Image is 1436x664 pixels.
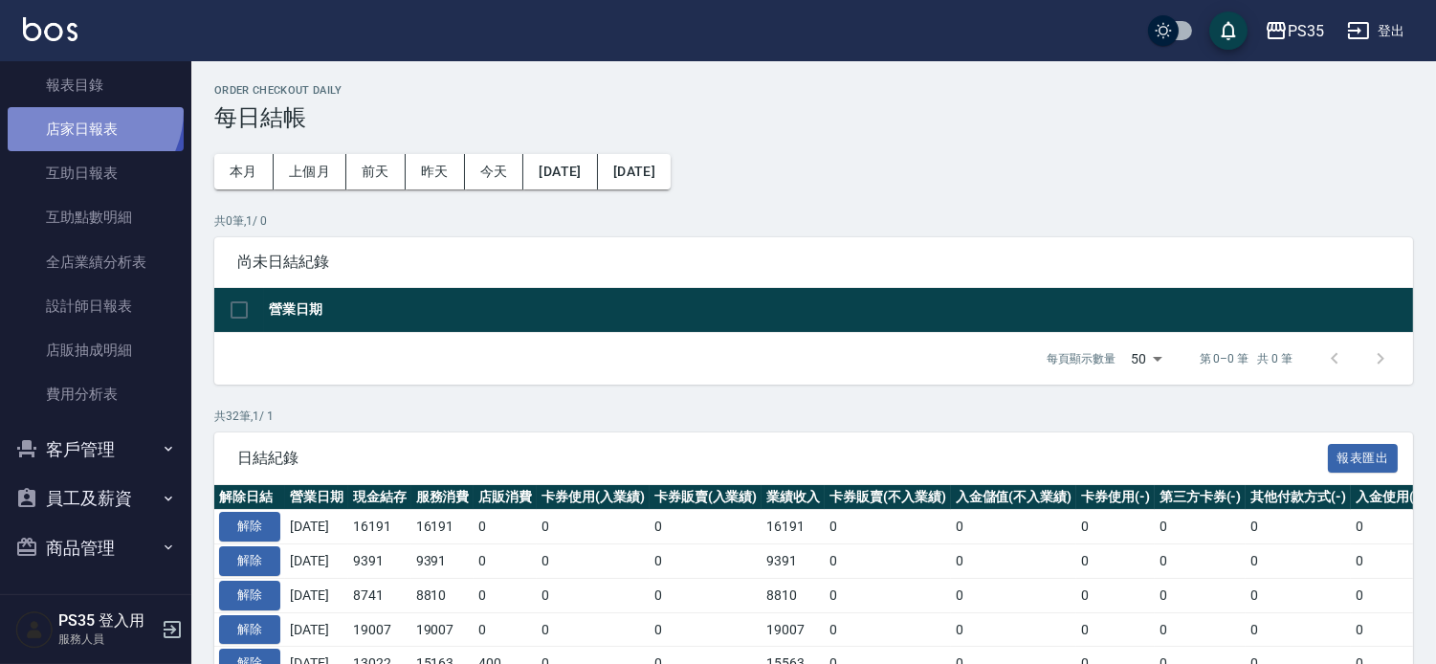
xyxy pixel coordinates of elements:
[1123,333,1169,385] div: 50
[23,17,77,41] img: Logo
[58,631,156,648] p: 服務人員
[1351,510,1429,544] td: 0
[951,510,1077,544] td: 0
[650,544,762,579] td: 0
[411,485,475,510] th: 服務消費
[598,154,671,189] button: [DATE]
[1339,13,1413,49] button: 登出
[237,449,1328,468] span: 日結紀錄
[8,240,184,284] a: 全店業績分析表
[474,510,537,544] td: 0
[411,578,475,612] td: 8810
[58,611,156,631] h5: PS35 登入用
[1200,350,1292,367] p: 第 0–0 筆 共 0 筆
[1351,578,1429,612] td: 0
[1155,510,1247,544] td: 0
[285,510,348,544] td: [DATE]
[1076,485,1155,510] th: 卡券使用(-)
[411,510,475,544] td: 16191
[650,612,762,647] td: 0
[537,485,650,510] th: 卡券使用(入業績)
[650,485,762,510] th: 卡券販賣(入業績)
[537,612,650,647] td: 0
[523,154,597,189] button: [DATE]
[8,284,184,328] a: 設計師日報表
[1246,544,1351,579] td: 0
[650,578,762,612] td: 0
[650,510,762,544] td: 0
[219,615,280,645] button: 解除
[474,485,537,510] th: 店販消費
[762,485,825,510] th: 業績收入
[1155,485,1247,510] th: 第三方卡券(-)
[1076,612,1155,647] td: 0
[8,474,184,523] button: 員工及薪資
[8,372,184,416] a: 費用分析表
[1155,544,1247,579] td: 0
[214,212,1413,230] p: 共 0 筆, 1 / 0
[8,151,184,195] a: 互助日報表
[214,84,1413,97] h2: Order checkout daily
[285,485,348,510] th: 營業日期
[8,523,184,573] button: 商品管理
[219,581,280,610] button: 解除
[348,578,411,612] td: 8741
[411,612,475,647] td: 19007
[1155,612,1247,647] td: 0
[1328,444,1399,474] button: 報表匯出
[474,612,537,647] td: 0
[346,154,406,189] button: 前天
[951,544,1077,579] td: 0
[762,544,825,579] td: 9391
[8,425,184,475] button: 客戶管理
[762,612,825,647] td: 19007
[825,485,951,510] th: 卡券販賣(不入業績)
[951,612,1077,647] td: 0
[537,578,650,612] td: 0
[1047,350,1116,367] p: 每頁顯示數量
[1155,578,1247,612] td: 0
[1288,19,1324,43] div: PS35
[537,510,650,544] td: 0
[1246,612,1351,647] td: 0
[348,510,411,544] td: 16191
[825,510,951,544] td: 0
[411,544,475,579] td: 9391
[237,253,1390,272] span: 尚未日結紀錄
[219,546,280,576] button: 解除
[951,578,1077,612] td: 0
[214,408,1413,425] p: 共 32 筆, 1 / 1
[1246,510,1351,544] td: 0
[1076,578,1155,612] td: 0
[285,544,348,579] td: [DATE]
[1351,612,1429,647] td: 0
[825,612,951,647] td: 0
[1246,578,1351,612] td: 0
[825,544,951,579] td: 0
[1351,544,1429,579] td: 0
[264,288,1413,333] th: 營業日期
[285,612,348,647] td: [DATE]
[8,63,184,107] a: 報表目錄
[1328,448,1399,466] a: 報表匯出
[214,485,285,510] th: 解除日結
[8,328,184,372] a: 店販抽成明細
[348,485,411,510] th: 現金結存
[537,544,650,579] td: 0
[8,195,184,239] a: 互助點數明細
[465,154,524,189] button: 今天
[285,578,348,612] td: [DATE]
[15,610,54,649] img: Person
[214,154,274,189] button: 本月
[1209,11,1248,50] button: save
[825,578,951,612] td: 0
[762,510,825,544] td: 16191
[274,154,346,189] button: 上個月
[8,107,184,151] a: 店家日報表
[1257,11,1332,51] button: PS35
[348,544,411,579] td: 9391
[1076,510,1155,544] td: 0
[1351,485,1429,510] th: 入金使用(-)
[951,485,1077,510] th: 入金儲值(不入業績)
[406,154,465,189] button: 昨天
